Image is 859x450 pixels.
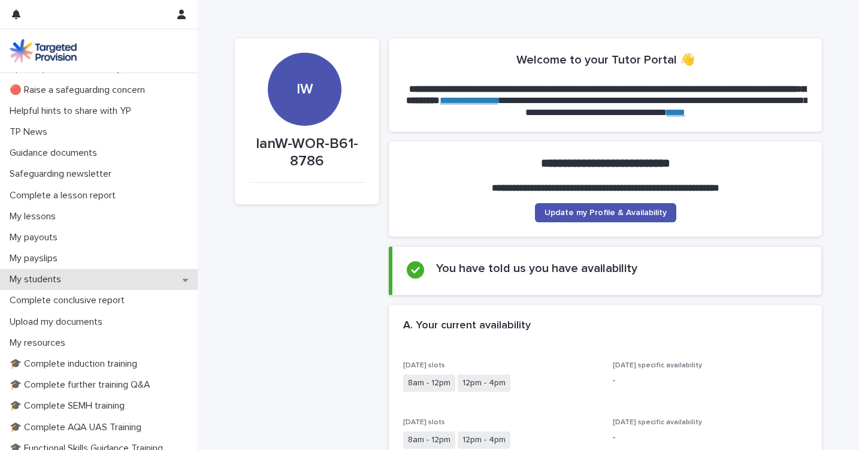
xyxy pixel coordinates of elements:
[5,337,75,349] p: My resources
[403,431,455,449] span: 8am - 12pm
[535,203,676,222] a: Update my Profile & Availability
[5,422,151,433] p: 🎓 Complete AQA UAS Training
[458,375,510,392] span: 12pm - 4pm
[5,316,112,328] p: Upload my documents
[613,431,808,444] p: -
[436,261,637,276] h2: You have told us you have availability
[613,362,702,369] span: [DATE] specific availability
[403,319,531,333] h2: A. Your current availability
[5,84,155,96] p: 🔴 Raise a safeguarding concern
[5,379,160,391] p: 🎓 Complete further training Q&A
[545,209,667,217] span: Update my Profile & Availability
[5,358,147,370] p: 🎓 Complete induction training
[5,190,125,201] p: Complete a lesson report
[249,135,365,170] p: IanW-WOR-B61-8786
[268,8,341,98] div: IW
[5,274,71,285] p: My students
[613,419,702,426] span: [DATE] specific availability
[458,431,510,449] span: 12pm - 4pm
[5,105,141,117] p: Helpful hints to share with YP
[5,253,67,264] p: My payslips
[5,126,57,138] p: TP News
[403,362,445,369] span: [DATE] slots
[5,295,134,306] p: Complete conclusive report
[5,400,134,412] p: 🎓 Complete SEMH training
[403,375,455,392] span: 8am - 12pm
[10,39,77,63] img: M5nRWzHhSzIhMunXDL62
[516,53,695,67] h2: Welcome to your Tutor Portal 👋
[5,147,107,159] p: Guidance documents
[5,211,65,222] p: My lessons
[613,375,808,387] p: -
[5,232,67,243] p: My payouts
[5,168,121,180] p: Safeguarding newsletter
[403,419,445,426] span: [DATE] slots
